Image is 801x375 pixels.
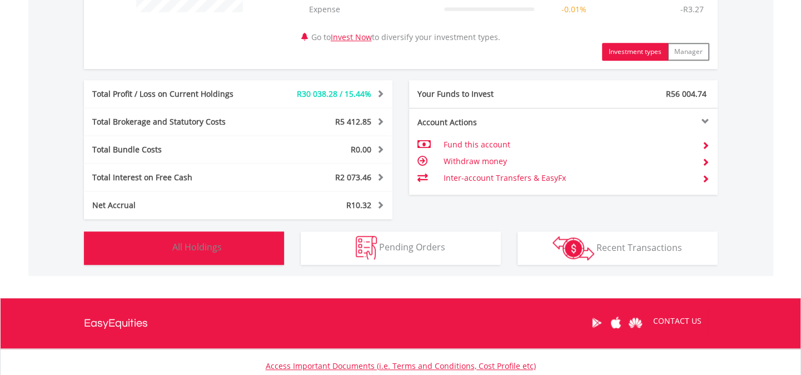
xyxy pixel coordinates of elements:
span: R56 004.74 [666,88,707,99]
div: Total Brokerage and Statutory Costs [84,116,264,127]
a: Access Important Documents (i.e. Terms and Conditions, Cost Profile etc) [266,361,536,371]
a: Huawei [626,305,645,340]
div: Your Funds to Invest [409,88,564,100]
a: Apple [606,305,626,340]
span: Recent Transactions [596,241,682,253]
button: Investment types [602,43,668,61]
div: Net Accrual [84,200,264,211]
div: Account Actions [409,117,564,128]
div: Total Interest on Free Cash [84,172,264,183]
span: R5 412.85 [335,116,371,127]
img: transactions-zar-wht.png [553,236,594,260]
div: Total Bundle Costs [84,144,264,155]
button: Pending Orders [301,231,501,265]
td: Inter-account Transfers & EasyFx [443,170,693,186]
button: All Holdings [84,231,284,265]
td: Withdraw money [443,153,693,170]
span: R0.00 [351,144,371,155]
img: pending_instructions-wht.png [356,236,377,260]
span: All Holdings [172,241,222,253]
a: CONTACT US [645,305,709,337]
span: R10.32 [346,200,371,210]
button: Manager [668,43,709,61]
a: EasyEquities [84,298,148,348]
span: R2 073.46 [335,172,371,182]
img: holdings-wht.png [146,236,170,260]
button: Recent Transactions [518,231,718,265]
td: Fund this account [443,136,693,153]
span: R30 038.28 / 15.44% [297,88,371,99]
a: Google Play [587,305,606,340]
div: Total Profit / Loss on Current Holdings [84,88,264,100]
span: Pending Orders [379,241,445,253]
a: Invest Now [331,32,372,42]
